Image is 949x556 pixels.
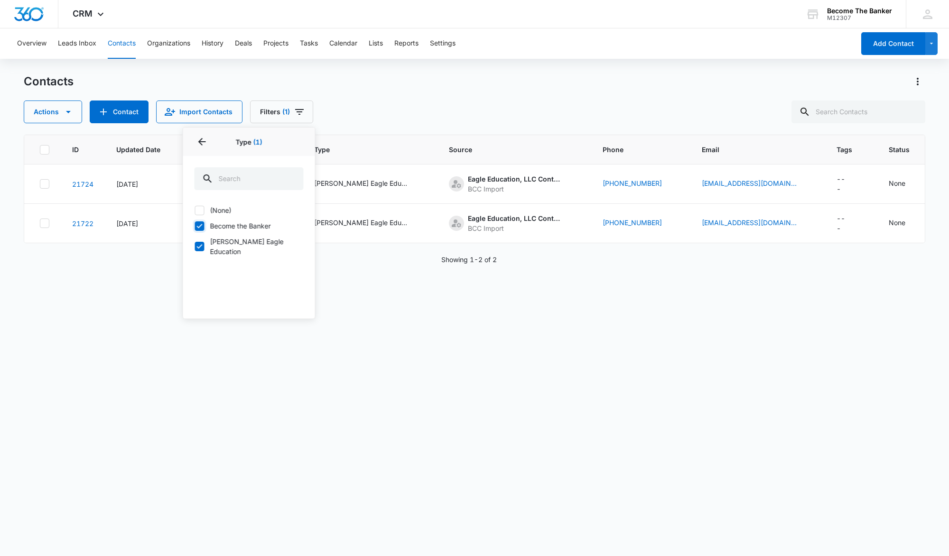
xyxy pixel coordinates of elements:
[235,28,252,59] button: Deals
[441,255,497,264] p: Showing 1-2 of 2
[889,218,922,229] div: Status - None - Select to Edit Field
[194,137,303,147] p: Type
[468,174,563,184] div: Eagle Education, LLC Contact Form
[73,9,93,18] span: CRM
[282,109,290,115] span: (1)
[889,178,905,188] div: None
[468,213,563,223] div: Eagle Education, LLC Contact Form
[194,221,303,231] label: Become the Banker
[108,28,136,59] button: Contacts
[314,218,409,228] div: [PERSON_NAME] Eagle Education
[837,213,866,233] div: Tags - - Select to Edit Field
[603,218,662,228] a: [PHONE_NUMBER]
[837,145,852,155] span: Tags
[253,138,262,146] span: (1)
[603,178,679,190] div: Phone - (619) 394-0512 - Select to Edit Field
[314,145,412,155] span: Type
[194,134,209,149] button: Back
[394,28,419,59] button: Reports
[72,219,93,228] a: Navigate to contact details page for Tracy Wight
[449,213,580,233] div: Source - [object Object] - Select to Edit Field
[314,218,426,229] div: Type - Larry Larsen Eagle Education - Select to Edit Field
[449,174,580,194] div: Source - [object Object] - Select to Edit Field
[861,32,925,55] button: Add Contact
[702,218,814,229] div: Email - tracywight5@gmail.com - Select to Edit Field
[24,100,82,123] button: Actions
[263,28,288,59] button: Projects
[194,205,303,215] label: (None)
[430,28,456,59] button: Settings
[250,100,313,123] button: Filters
[910,74,925,89] button: Actions
[300,28,318,59] button: Tasks
[156,100,242,123] button: Import Contacts
[90,100,149,123] button: Add Contact
[116,179,174,189] div: [DATE]
[314,178,409,188] div: [PERSON_NAME] Eagle Education
[889,178,922,190] div: Status - None - Select to Edit Field
[827,15,892,21] div: account id
[702,145,800,155] span: Email
[449,145,566,155] span: Source
[58,28,96,59] button: Leads Inbox
[17,28,47,59] button: Overview
[837,213,849,233] div: ---
[468,223,563,233] div: BCC Import
[147,28,190,59] button: Organizations
[202,28,223,59] button: History
[889,218,905,228] div: None
[72,145,80,155] span: ID
[827,7,892,15] div: account name
[603,178,662,188] a: [PHONE_NUMBER]
[369,28,383,59] button: Lists
[24,74,74,89] h1: Contacts
[702,178,814,190] div: Email - ty.from.sales@gmail.com - Select to Edit Field
[702,178,797,188] a: [EMAIL_ADDRESS][DOMAIN_NAME]
[194,167,303,190] input: Search
[889,145,910,155] span: Status
[468,184,563,194] div: BCC Import
[837,174,866,194] div: Tags - - Select to Edit Field
[702,218,797,228] a: [EMAIL_ADDRESS][DOMAIN_NAME]
[329,28,357,59] button: Calendar
[791,100,925,123] input: Search Contacts
[194,237,303,256] label: [PERSON_NAME] Eagle Education
[314,178,426,190] div: Type - Larry Larsen Eagle Education - Select to Edit Field
[116,145,160,155] span: Updated Date
[837,174,849,194] div: ---
[603,218,679,229] div: Phone - (720) 369-8171 - Select to Edit Field
[72,180,93,188] a: Navigate to contact details page for Tyler Weiss
[603,145,665,155] span: Phone
[116,219,174,228] div: [DATE]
